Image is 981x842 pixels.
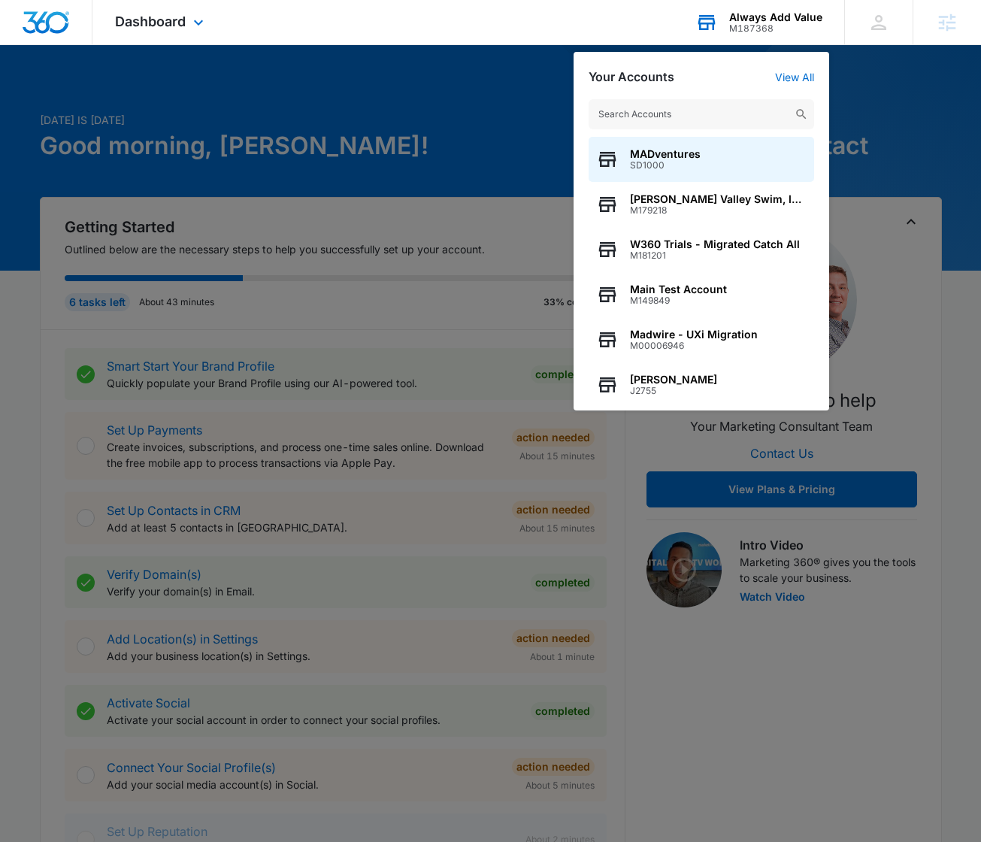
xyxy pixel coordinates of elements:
[729,23,822,34] div: account id
[630,295,727,306] span: M149849
[589,99,814,129] input: Search Accounts
[115,14,186,29] span: Dashboard
[589,137,814,182] button: MADventuresSD1000
[630,341,758,351] span: M00006946
[630,374,717,386] span: [PERSON_NAME]
[589,227,814,272] button: W360 Trials - Migrated Catch AllM181201
[630,238,800,250] span: W360 Trials - Migrated Catch All
[589,317,814,362] button: Madwire - UXi MigrationM00006946
[630,283,727,295] span: Main Test Account
[630,329,758,341] span: Madwire - UXi Migration
[630,250,800,261] span: M181201
[630,193,807,205] span: [PERSON_NAME] Valley Swim, Inc. - Corporate
[630,160,701,171] span: SD1000
[589,362,814,407] button: [PERSON_NAME]J2755
[630,148,701,160] span: MADventures
[589,272,814,317] button: Main Test AccountM149849
[589,182,814,227] button: [PERSON_NAME] Valley Swim, Inc. - CorporateM179218
[630,386,717,396] span: J2755
[589,70,674,84] h2: Your Accounts
[775,71,814,83] a: View All
[630,205,807,216] span: M179218
[729,11,822,23] div: account name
